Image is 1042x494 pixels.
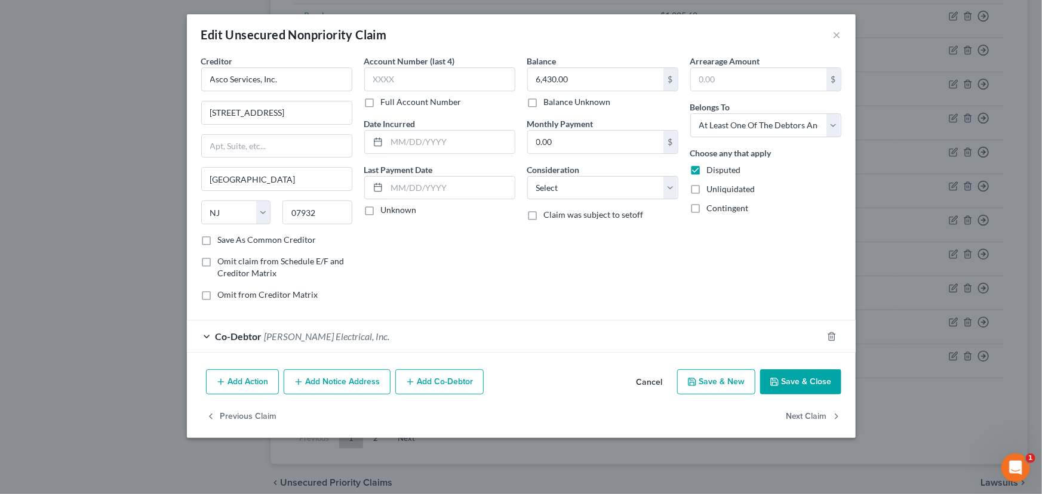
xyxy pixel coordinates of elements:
button: Next Claim [786,404,841,429]
label: Arrearage Amount [690,55,760,67]
div: $ [826,68,841,91]
button: Add Notice Address [284,369,391,394]
span: Unliquidated [707,184,755,194]
label: Full Account Number [381,96,462,108]
span: Belongs To [690,102,730,112]
input: 0.00 [528,68,663,91]
input: Search creditor by name... [201,67,352,91]
div: $ [663,131,678,153]
input: 0.00 [528,131,663,153]
span: Contingent [707,203,749,213]
button: Cancel [627,370,672,394]
input: Enter city... [202,168,352,190]
span: 1 [1026,453,1035,463]
label: Last Payment Date [364,163,433,176]
label: Unknown [381,204,417,216]
span: Co-Debtor [216,331,262,342]
iframe: Intercom live chat [1001,453,1030,482]
label: Consideration [527,163,580,176]
input: Enter address... [202,101,352,124]
button: Previous Claim [206,404,277,429]
button: Add Action [206,369,279,394]
input: Enter zip... [282,200,352,224]
label: Date Incurred [364,118,416,130]
label: Monthly Payment [527,118,594,130]
input: XXXX [364,67,515,91]
div: $ [663,68,678,91]
input: Apt, Suite, etc... [202,135,352,158]
span: Creditor [201,56,233,66]
input: MM/DD/YYYY [387,131,515,153]
input: 0.00 [691,68,826,91]
span: Claim was subject to setoff [544,209,644,220]
input: MM/DD/YYYY [387,177,515,199]
label: Balance Unknown [544,96,611,108]
span: [PERSON_NAME] Electrical, Inc. [265,331,390,342]
label: Choose any that apply [690,147,771,159]
button: × [833,27,841,42]
span: Disputed [707,165,741,175]
button: Add Co-Debtor [395,369,484,394]
label: Save As Common Creditor [218,234,316,246]
button: Save & New [677,369,755,394]
button: Save & Close [760,369,841,394]
span: Omit from Creditor Matrix [218,289,318,300]
span: Omit claim from Schedule E/F and Creditor Matrix [218,256,345,278]
label: Balance [527,55,557,67]
label: Account Number (last 4) [364,55,455,67]
div: Edit Unsecured Nonpriority Claim [201,26,387,43]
